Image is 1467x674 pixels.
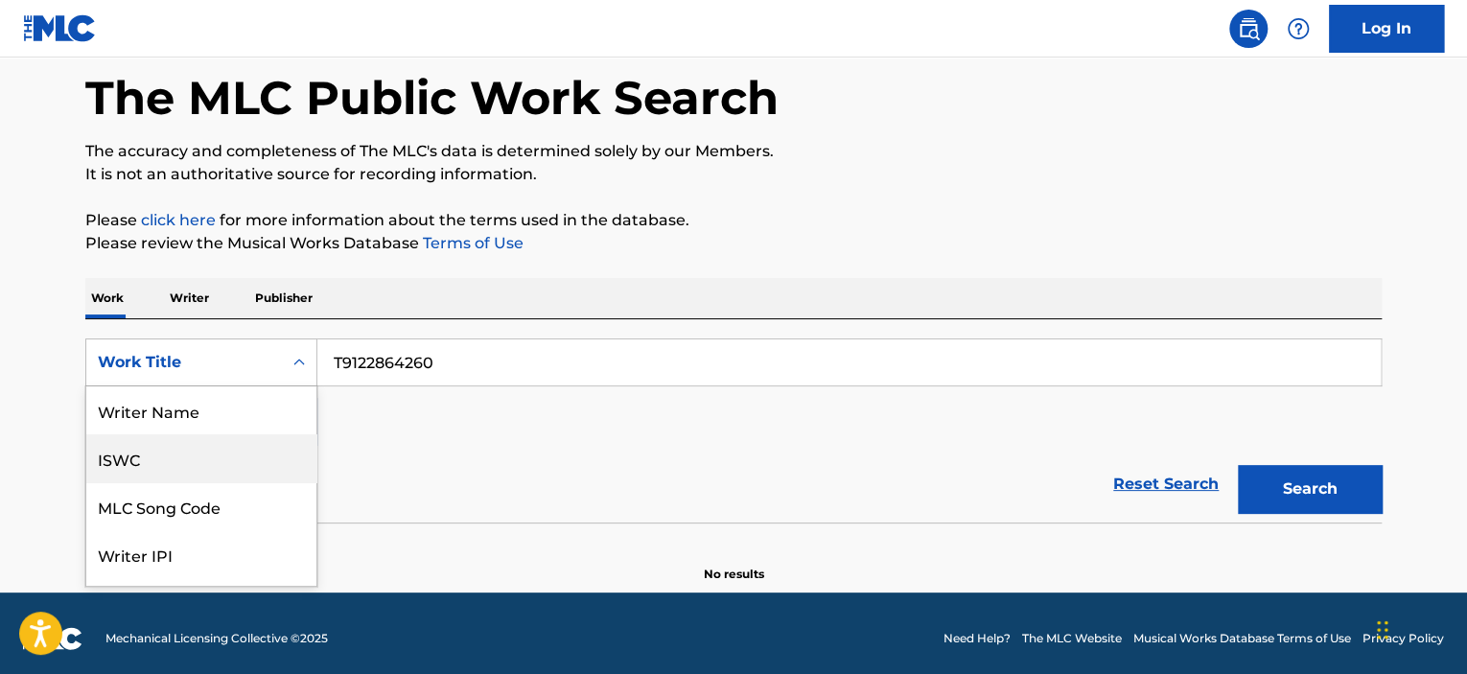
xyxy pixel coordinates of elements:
p: Please for more information about the terms used in the database. [85,209,1382,232]
a: Need Help? [943,630,1011,647]
a: Public Search [1229,10,1268,48]
a: The MLC Website [1022,630,1122,647]
p: No results [704,543,764,583]
h1: The MLC Public Work Search [85,69,779,127]
a: Log In [1329,5,1444,53]
div: Publisher Name [86,578,316,626]
a: Privacy Policy [1362,630,1444,647]
span: Mechanical Licensing Collective © 2025 [105,630,328,647]
div: Writer Name [86,386,316,434]
p: It is not an authoritative source for recording information. [85,163,1382,186]
button: Search [1238,465,1382,513]
div: Writer IPI [86,530,316,578]
form: Search Form [85,338,1382,523]
p: Publisher [249,278,318,318]
a: click here [141,211,216,229]
p: The accuracy and completeness of The MLC's data is determined solely by our Members. [85,140,1382,163]
div: Help [1279,10,1317,48]
img: MLC Logo [23,14,97,42]
img: search [1237,17,1260,40]
img: help [1287,17,1310,40]
div: Drag [1377,601,1388,659]
div: MLC Song Code [86,482,316,530]
a: Terms of Use [419,234,524,252]
a: Musical Works Database Terms of Use [1133,630,1351,647]
p: Work [85,278,129,318]
p: Please review the Musical Works Database [85,232,1382,255]
div: ISWC [86,434,316,482]
a: Reset Search [1104,463,1228,505]
div: Work Title [98,351,270,374]
p: Writer [164,278,215,318]
iframe: Chat Widget [1371,582,1467,674]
